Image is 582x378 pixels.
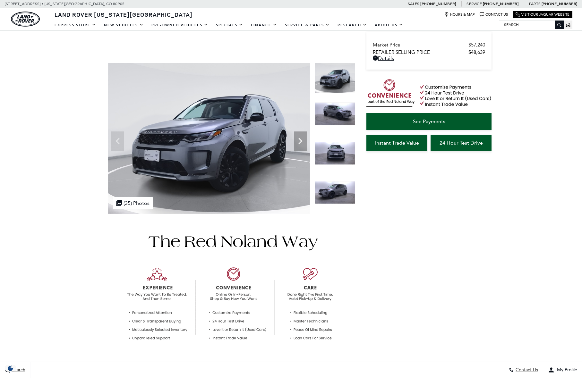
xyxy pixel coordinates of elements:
[420,1,456,6] a: [PHONE_NUMBER]
[542,1,577,6] a: [PHONE_NUMBER]
[373,42,485,48] a: Market Price $57,240
[315,102,355,125] img: Used 2024 Eiger Gray Metallic Land Rover S image 2
[51,20,100,31] a: EXPRESS STORE
[51,20,407,31] nav: Main Navigation
[3,365,18,372] img: Opt-Out Icon
[480,12,508,17] a: Contact Us
[334,20,371,31] a: Research
[55,11,193,18] span: Land Rover [US_STATE][GEOGRAPHIC_DATA]
[108,63,310,214] img: Used 2024 Eiger Gray Metallic Land Rover S image 1
[100,20,148,31] a: New Vehicles
[444,12,475,17] a: Hours & Map
[408,2,419,6] span: Sales
[466,2,482,6] span: Service
[281,20,334,31] a: Service & Parts
[51,11,196,18] a: Land Rover [US_STATE][GEOGRAPHIC_DATA]
[212,20,247,31] a: Specials
[148,20,212,31] a: Pre-Owned Vehicles
[11,12,40,27] img: Land Rover
[113,197,153,209] div: (35) Photos
[554,367,577,373] span: My Profile
[366,113,492,130] a: See Payments
[483,1,518,6] a: [PHONE_NUMBER]
[440,140,483,146] span: 24 Hour Test Drive
[11,12,40,27] a: land-rover
[315,63,355,93] img: Used 2024 Eiger Gray Metallic Land Rover S image 1
[529,2,541,6] span: Parts
[373,42,468,48] span: Market Price
[315,181,355,204] img: Used 2024 Eiger Gray Metallic Land Rover S image 4
[373,55,485,61] a: Details
[294,131,307,151] div: Next
[3,365,18,372] section: Click to Open Cookie Consent Modal
[514,367,538,373] span: Contact Us
[315,142,355,165] img: Used 2024 Eiger Gray Metallic Land Rover S image 3
[375,140,419,146] span: Instant Trade Value
[373,49,468,55] span: Retailer Selling Price
[247,20,281,31] a: Finance
[5,2,124,6] a: [STREET_ADDRESS] • [US_STATE][GEOGRAPHIC_DATA], CO 80905
[543,362,582,378] button: Open user profile menu
[499,21,563,29] input: Search
[516,12,569,17] a: Visit Our Jaguar Website
[373,49,485,55] a: Retailer Selling Price $48,639
[431,135,492,151] a: 24 Hour Test Drive
[366,135,427,151] a: Instant Trade Value
[468,42,485,48] span: $57,240
[468,49,485,55] span: $48,639
[413,118,445,124] span: See Payments
[371,20,407,31] a: About Us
